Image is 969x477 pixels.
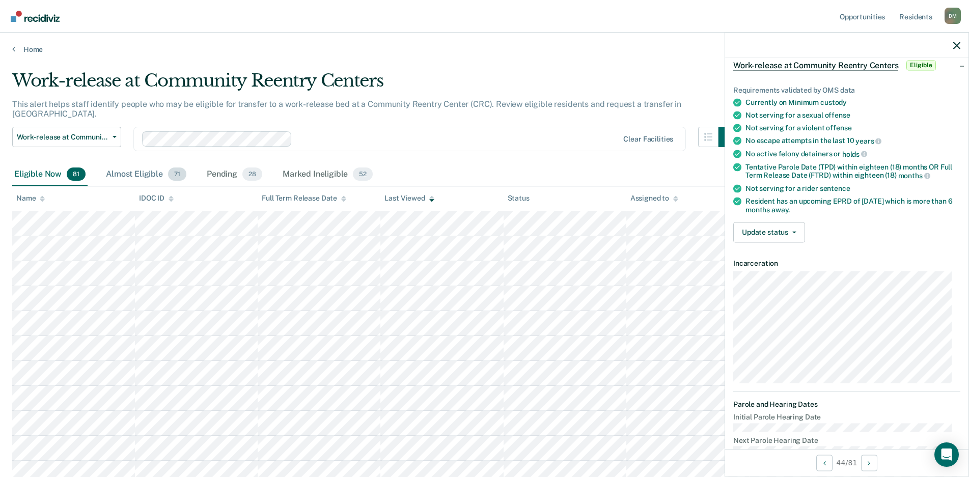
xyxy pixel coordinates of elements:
[281,163,375,186] div: Marked Ineligible
[262,194,346,203] div: Full Term Release Date
[623,135,673,144] div: Clear facilities
[733,222,805,242] button: Update status
[242,167,262,181] span: 28
[745,184,960,192] div: Not serving for a rider
[384,194,434,203] div: Last Viewed
[12,99,681,119] p: This alert helps staff identify people who may be eligible for transfer to a work-release bed at ...
[820,98,847,106] span: custody
[745,98,960,107] div: Currently on Minimum
[12,163,88,186] div: Eligible Now
[861,455,877,471] button: Next Opportunity
[508,194,530,203] div: Status
[104,163,188,186] div: Almost Eligible
[168,167,186,181] span: 71
[205,163,264,186] div: Pending
[745,162,960,180] div: Tentative Parole Date (TPD) within eighteen (18) months OR Full Term Release Date (FTRD) within e...
[816,455,833,471] button: Previous Opportunity
[745,149,960,158] div: No active felony detainers or
[139,194,174,203] div: IDOC ID
[733,436,960,444] dt: Next Parole Hearing Date
[945,8,961,24] button: Profile dropdown button
[11,11,60,22] img: Recidiviz
[771,205,790,213] span: away.
[820,184,850,192] span: sentence
[745,124,960,132] div: Not serving for a violent
[733,413,960,422] dt: Initial Parole Hearing Date
[733,60,898,70] span: Work-release at Community Reentry Centers
[745,111,960,120] div: Not serving for a sexual
[945,8,961,24] div: D M
[733,259,960,267] dt: Incarceration
[733,400,960,409] dt: Parole and Hearing Dates
[12,70,739,99] div: Work-release at Community Reentry Centers
[825,111,850,119] span: offense
[745,136,960,146] div: No escape attempts in the last 10
[906,60,935,70] span: Eligible
[725,449,968,476] div: 44 / 81
[725,49,968,81] div: Work-release at Community Reentry CentersEligible
[826,124,851,132] span: offense
[17,133,108,142] span: Work-release at Community Reentry Centers
[733,86,960,94] div: Requirements validated by OMS data
[934,442,959,467] div: Open Intercom Messenger
[16,194,45,203] div: Name
[67,167,86,181] span: 81
[12,45,957,54] a: Home
[842,150,867,158] span: holds
[898,172,930,180] span: months
[855,137,881,145] span: years
[745,197,960,214] div: Resident has an upcoming EPRD of [DATE] which is more than 6 months
[353,167,373,181] span: 52
[630,194,678,203] div: Assigned to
